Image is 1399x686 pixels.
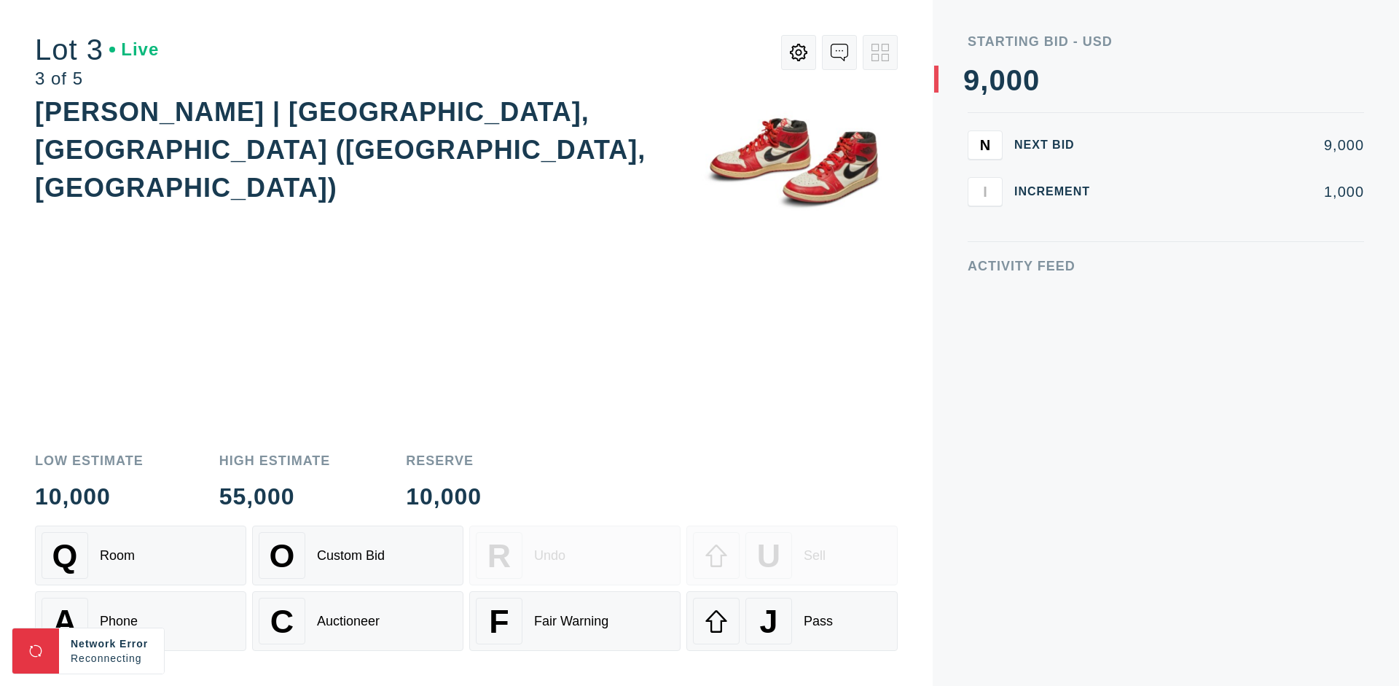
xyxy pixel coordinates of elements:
span: . [145,652,149,664]
div: Auctioneer [317,614,380,629]
span: J [759,603,777,640]
button: I [968,177,1003,206]
div: 55,000 [219,485,331,508]
div: 10,000 [406,485,482,508]
div: 10,000 [35,485,144,508]
div: 0 [989,66,1006,95]
span: A [53,603,77,640]
div: Increment [1014,186,1102,198]
div: Live [109,41,159,58]
div: Pass [804,614,833,629]
span: U [757,537,780,574]
button: USell [686,526,898,585]
div: Reserve [406,454,482,467]
div: Phone [100,614,138,629]
button: RUndo [469,526,681,585]
span: O [270,537,295,574]
div: Next Bid [1014,139,1102,151]
div: High Estimate [219,454,331,467]
span: I [983,183,987,200]
div: , [980,66,989,357]
div: 9,000 [1113,138,1364,152]
div: Fair Warning [534,614,608,629]
button: QRoom [35,526,246,585]
div: 9 [963,66,980,95]
div: Reconnecting [71,651,152,666]
div: Custom Bid [317,548,385,564]
button: CAuctioneer [252,591,463,651]
div: 1,000 [1113,184,1364,199]
span: . [142,652,146,664]
div: Starting Bid - USD [968,35,1364,48]
button: APhone [35,591,246,651]
div: Low Estimate [35,454,144,467]
span: N [980,136,990,153]
button: FFair Warning [469,591,681,651]
div: 0 [1023,66,1040,95]
span: Q [52,537,78,574]
div: Activity Feed [968,260,1364,273]
button: OCustom Bid [252,526,463,585]
div: 0 [1006,66,1023,95]
span: C [270,603,294,640]
span: R [487,537,511,574]
div: Network Error [71,636,152,651]
div: Room [100,548,135,564]
button: N [968,130,1003,160]
button: JPass [686,591,898,651]
div: Lot 3 [35,35,159,64]
div: [PERSON_NAME] | [GEOGRAPHIC_DATA], [GEOGRAPHIC_DATA] ([GEOGRAPHIC_DATA], [GEOGRAPHIC_DATA]) [35,97,646,203]
div: 3 of 5 [35,70,159,87]
span: F [489,603,509,640]
div: Undo [534,548,565,564]
div: Sell [804,548,826,564]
